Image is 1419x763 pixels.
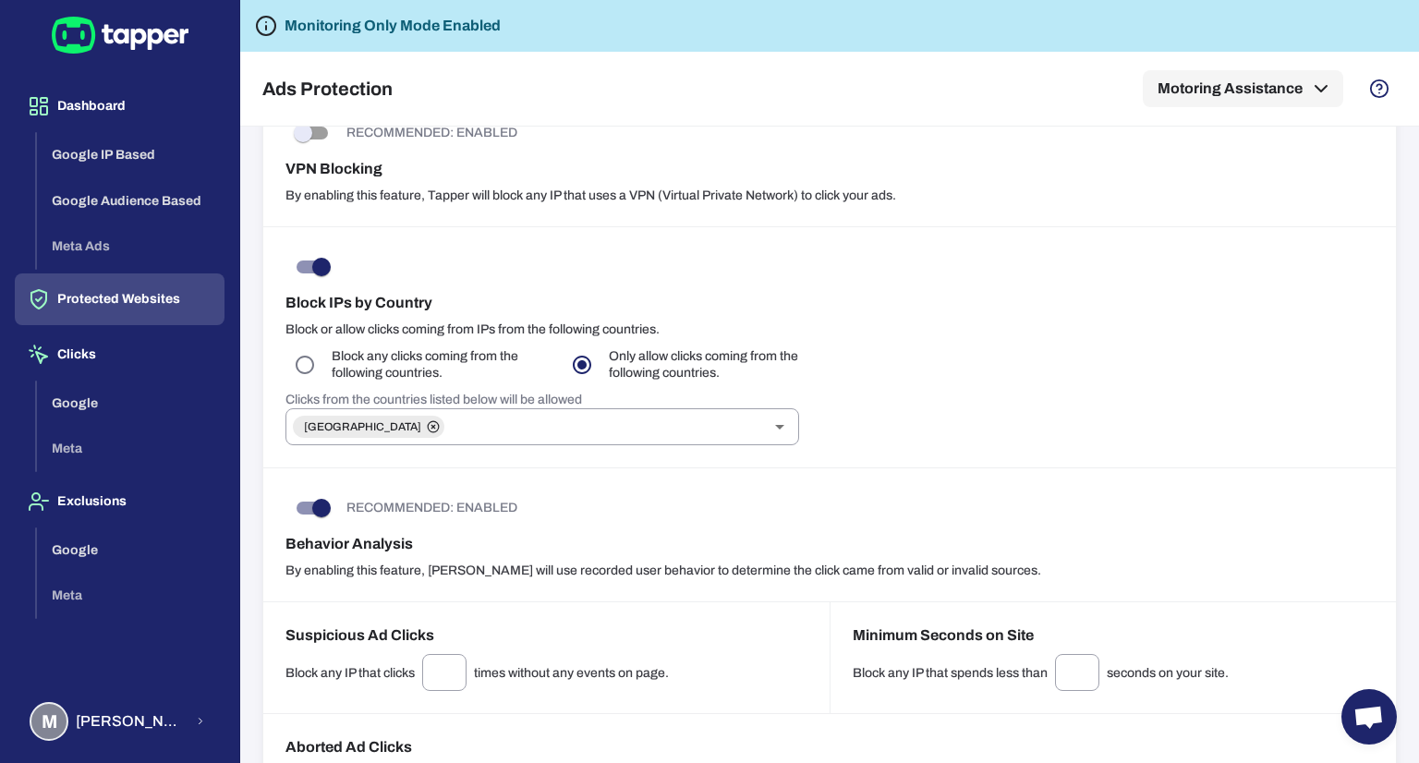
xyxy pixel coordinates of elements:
div: Block any IP that spends less than seconds on your site. [853,654,1375,691]
button: Open [767,414,793,440]
button: Motoring Assistance [1143,70,1343,107]
h6: Minimum Seconds on Site [853,624,1375,647]
button: Protected Websites [15,273,224,325]
p: RECOMMENDED: ENABLED [346,500,517,516]
div: [GEOGRAPHIC_DATA] [293,416,444,438]
button: Google [37,381,224,427]
svg: Tapper is not blocking any fraudulent activity for this domain [255,15,277,37]
p: By enabling this feature, Tapper will block any IP that uses a VPN (Virtual Private Network) to c... [285,188,1374,204]
a: Dashboard [15,97,224,113]
a: Clicks [15,345,224,361]
button: Google IP Based [37,132,224,178]
div: M [30,702,68,741]
p: RECOMMENDED: ENABLED [346,125,517,141]
div: Open chat [1341,689,1397,745]
p: Only allow clicks coming from the following countries. [609,348,825,381]
button: Clicks [15,329,224,381]
a: Exclusions [15,492,224,508]
a: Protected Websites [15,290,224,306]
h6: Aborted Ad Clicks [285,736,1307,758]
h6: Monitoring Only Mode Enabled [285,15,501,37]
div: Block any IP that clicks times without any events on page. [285,654,807,691]
button: Google [37,527,224,574]
h6: Behavior Analysis [285,533,1374,555]
span: [GEOGRAPHIC_DATA] [293,419,432,434]
button: M[PERSON_NAME] [PERSON_NAME] [15,695,224,748]
span: [PERSON_NAME] [PERSON_NAME] [76,712,184,731]
p: By enabling this feature, [PERSON_NAME] will use recorded user behavior to determine the click ca... [285,563,1374,579]
h6: Suspicious Ad Clicks [285,624,807,647]
p: Block or allow clicks coming from IPs from the following countries. [285,321,1374,338]
button: Exclusions [15,476,224,527]
p: Block any clicks coming from the following countries. [332,348,548,381]
h6: Block IPs by Country [285,292,1374,314]
button: Dashboard [15,80,224,132]
h6: Clicks from the countries listed below will be allowed [285,392,799,408]
a: Google [37,540,224,556]
a: Google [37,394,224,409]
h5: Ads Protection [262,78,393,100]
button: Google Audience Based [37,178,224,224]
h6: VPN Blocking [285,158,1374,180]
a: Google IP Based [37,146,224,162]
a: Google Audience Based [37,191,224,207]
